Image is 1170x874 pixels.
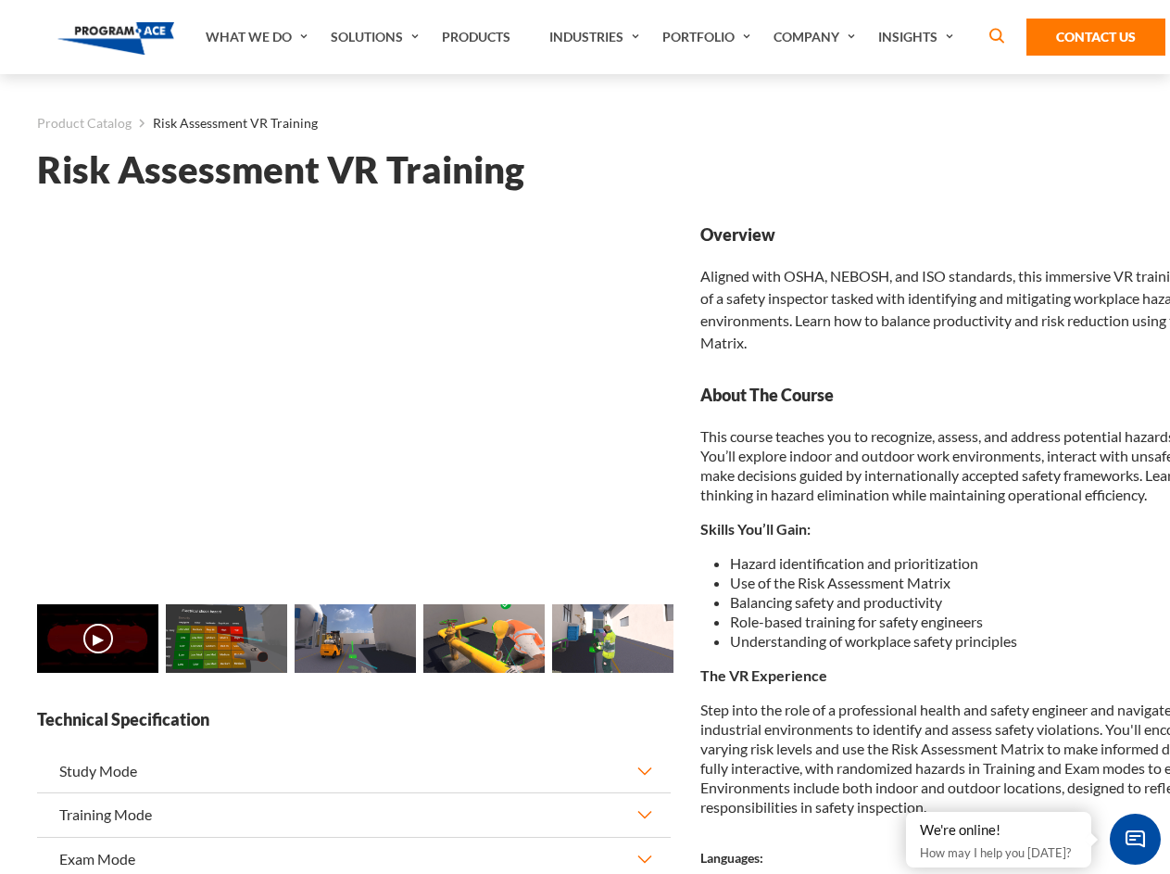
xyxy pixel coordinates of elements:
[1110,814,1161,865] span: Chat Widget
[700,850,763,866] strong: Languages:
[1026,19,1165,56] a: Contact Us
[37,604,158,673] img: Risk Assessment VR Training - Video 0
[37,750,671,792] button: Study Mode
[37,793,671,836] button: Training Mode
[37,708,671,731] strong: Technical Specification
[57,22,175,55] img: Program-Ace
[552,604,673,673] img: Risk Assessment VR Training - Preview 4
[132,111,318,135] li: Risk Assessment VR Training
[423,604,545,673] img: Risk Assessment VR Training - Preview 3
[37,223,671,580] iframe: Risk Assessment VR Training - Video 0
[37,111,132,135] a: Product Catalog
[295,604,416,673] img: Risk Assessment VR Training - Preview 2
[920,842,1077,864] p: How may I help you [DATE]?
[83,624,113,653] button: ▶
[920,821,1077,840] div: We're online!
[166,604,287,673] img: Risk Assessment VR Training - Preview 1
